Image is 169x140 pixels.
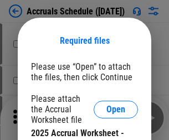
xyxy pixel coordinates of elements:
button: Open [94,101,138,118]
div: Please use “Open” to attach the files, then click Continue [31,61,138,82]
span: Open [106,105,125,114]
div: Required files [31,35,138,46]
div: Please attach the Accrual Worksheet file [31,94,94,125]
